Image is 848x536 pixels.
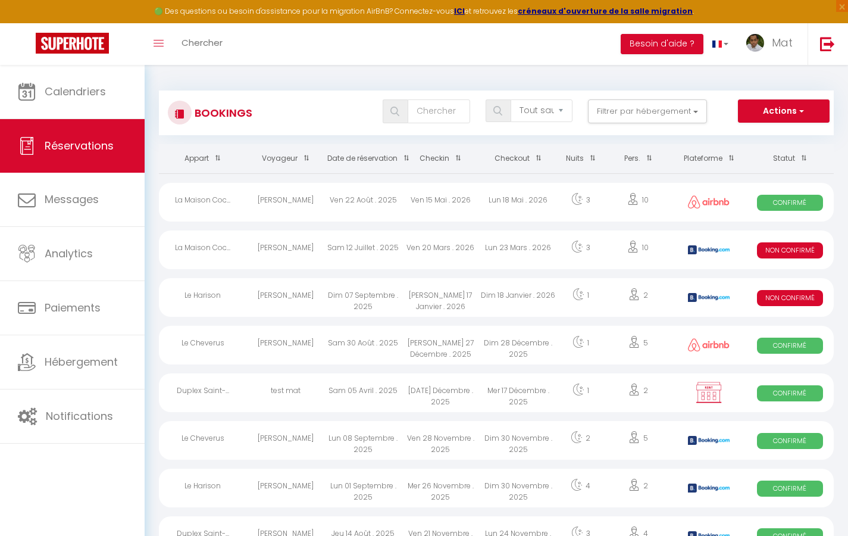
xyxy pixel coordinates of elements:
[604,144,671,173] th: Sort by people
[402,144,479,173] th: Sort by checkin
[480,144,557,173] th: Sort by checkout
[672,144,746,173] th: Sort by channel
[246,144,324,173] th: Sort by guest
[159,144,246,173] th: Sort by rentals
[557,144,604,173] th: Sort by nights
[10,5,45,40] button: Ouvrir le widget de chat LiveChat
[738,99,830,123] button: Actions
[46,409,113,423] span: Notifications
[408,99,470,123] input: Chercher
[518,6,693,16] a: créneaux d'ouverture de la salle migration
[588,99,707,123] button: Filtrer par hébergement
[192,99,252,126] h3: Bookings
[45,300,101,315] span: Paiements
[772,35,793,50] span: Mat
[45,246,93,261] span: Analytics
[746,144,834,173] th: Sort by status
[746,34,764,52] img: ...
[621,34,703,54] button: Besoin d'aide ?
[45,354,118,369] span: Hébergement
[820,36,835,51] img: logout
[737,23,808,65] a: ... Mat
[173,23,231,65] a: Chercher
[45,192,99,207] span: Messages
[45,84,106,99] span: Calendriers
[454,6,465,16] a: ICI
[45,138,114,153] span: Réservations
[324,144,402,173] th: Sort by booking date
[36,33,109,54] img: Super Booking
[182,36,223,49] span: Chercher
